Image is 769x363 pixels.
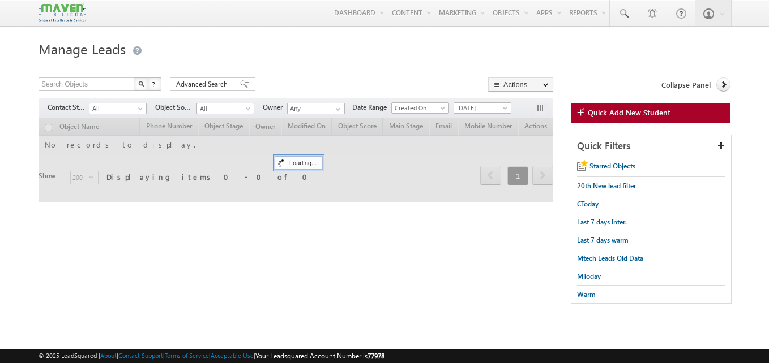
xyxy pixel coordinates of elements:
[39,40,126,58] span: Manage Leads
[392,103,446,113] span: Created On
[488,77,553,92] button: Actions
[577,218,627,226] span: Last 7 days Inter.
[352,102,391,113] span: Date Range
[196,103,254,114] a: All
[391,102,449,114] a: Created On
[577,181,636,190] span: 20th New lead filter
[138,81,144,87] img: Search
[211,352,254,359] a: Acceptable Use
[165,352,209,359] a: Terms of Service
[577,200,599,208] span: CToday
[330,103,344,115] a: Show All Items
[176,79,231,89] span: Advanced Search
[571,135,731,157] div: Quick Filters
[661,80,711,90] span: Collapse Panel
[577,236,629,244] span: Last 7 days warm
[155,102,196,113] span: Object Source
[571,103,730,123] a: Quick Add New Student
[89,103,147,114] a: All
[368,352,384,360] span: 77978
[152,79,157,89] span: ?
[577,254,643,262] span: Mtech Leads Old Data
[148,77,161,91] button: ?
[39,351,384,361] span: © 2025 LeadSquared | | | | |
[48,102,89,113] span: Contact Stage
[263,102,287,113] span: Owner
[589,162,635,170] span: Starred Objects
[588,107,670,118] span: Quick Add New Student
[454,103,508,113] span: [DATE]
[118,352,163,359] a: Contact Support
[100,352,117,359] a: About
[39,3,86,23] img: Custom Logo
[577,290,596,299] span: Warm
[287,103,345,114] input: Type to Search
[197,103,251,114] span: All
[255,352,384,360] span: Your Leadsquared Account Number is
[454,102,511,114] a: [DATE]
[577,272,601,280] span: MToday
[275,156,323,170] div: Loading...
[89,103,143,114] span: All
